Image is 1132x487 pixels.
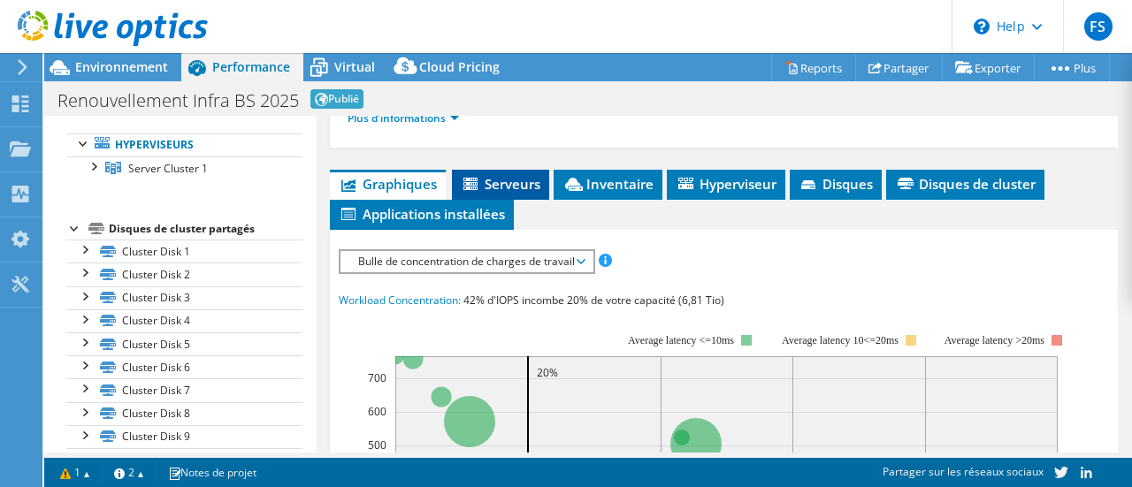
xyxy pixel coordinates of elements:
tspan: Average latency 10<=20ms [782,334,899,346]
text: 600 [368,404,386,419]
a: Cluster Disk 10 [66,448,302,471]
text: 700 [368,370,386,385]
span: Cloud Pricing [419,58,500,75]
svg: \n [974,19,990,34]
a: Hyperviseurs [66,133,302,156]
span: Disques de cluster [895,175,1036,193]
a: Partager [855,54,943,81]
a: Exporter [942,54,1035,81]
text: 500 [368,438,386,453]
a: Cluster Disk 6 [66,355,302,378]
span: Performance [212,58,290,75]
a: Cluster Disk 7 [66,378,302,401]
a: Cluster Disk 4 [66,309,302,332]
text: 20% [537,365,558,380]
a: Reports [771,54,856,81]
span: Inventaire [562,175,654,193]
a: Cluster Disk 5 [66,332,302,355]
a: 2 [102,461,157,483]
span: Environnement [75,58,168,75]
a: Cluster Disk 2 [66,263,302,285]
span: FS [1084,12,1113,41]
span: Serveurs [461,175,540,193]
span: 42% d'IOPS incombe 20% de votre capacité (6,81 Tio) [463,293,724,308]
h1: Renouvellement Infra BS 2025 [57,92,299,110]
a: Server Cluster 1 [66,156,302,179]
span: Graphiques [339,175,437,193]
span: Partager sur les réseaux sociaux [883,464,1044,479]
tspan: Average latency <=10ms [628,334,734,346]
text: Average latency >20ms [944,334,1044,346]
a: 1 [48,461,103,483]
span: Applications installées [339,205,505,223]
a: Cluster Disk 1 [66,240,302,263]
div: Disques de cluster partagés [109,218,302,240]
span: Hyperviseur [676,175,776,193]
a: Cluster Disk 3 [66,286,302,309]
span: Workload Concentration: [339,293,461,308]
a: Cluster Disk 8 [66,402,302,425]
span: Virtual [334,58,375,75]
span: Server Cluster 1 [128,161,208,176]
span: Publié [310,89,363,109]
span: Bulle de concentration de charges de travail [349,251,584,272]
a: Cluster Disk 9 [66,425,302,448]
span: Disques [799,175,873,193]
a: Plus [1034,54,1110,81]
a: Notes de projet [156,461,269,483]
a: Plus d'informations [348,110,459,126]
